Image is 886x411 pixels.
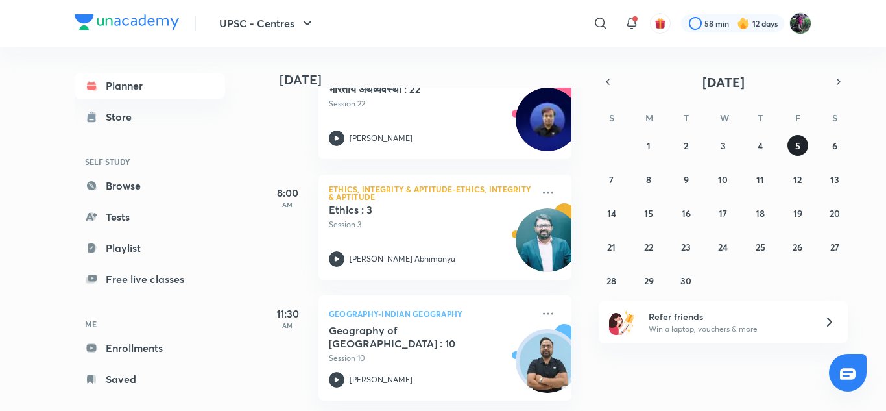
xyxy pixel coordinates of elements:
[75,335,225,361] a: Enrollments
[756,173,764,186] abbr: September 11, 2025
[646,173,651,186] abbr: September 8, 2025
[756,241,765,253] abbr: September 25, 2025
[329,306,533,321] p: Geography-Indian Geography
[280,72,584,88] h4: [DATE]
[758,112,763,124] abbr: Thursday
[638,236,659,257] button: September 22, 2025
[750,203,771,223] button: September 18, 2025
[787,236,808,257] button: September 26, 2025
[645,112,653,124] abbr: Monday
[75,151,225,173] h6: SELF STUDY
[644,241,653,253] abbr: September 22, 2025
[261,185,313,201] h5: 8:00
[75,204,225,230] a: Tests
[649,310,808,323] h6: Refer friends
[609,173,614,186] abbr: September 7, 2025
[638,270,659,291] button: September 29, 2025
[713,203,734,223] button: September 17, 2025
[329,203,490,216] h5: Ethics : 3
[650,13,671,34] button: avatar
[793,241,802,253] abbr: September 26, 2025
[702,73,745,91] span: [DATE]
[638,203,659,223] button: September 15, 2025
[682,207,691,219] abbr: September 16, 2025
[787,169,808,190] button: September 12, 2025
[713,135,734,156] button: September 3, 2025
[644,207,653,219] abbr: September 15, 2025
[638,169,659,190] button: September 8, 2025
[75,104,225,130] a: Store
[606,275,616,287] abbr: September 28, 2025
[649,323,808,335] p: Win a laptop, vouchers & more
[824,203,845,223] button: September 20, 2025
[830,173,839,186] abbr: September 13, 2025
[601,236,622,257] button: September 21, 2025
[617,73,830,91] button: [DATE]
[789,12,811,34] img: Ravishekhar Kumar
[676,203,697,223] button: September 16, 2025
[830,241,839,253] abbr: September 27, 2025
[795,112,800,124] abbr: Friday
[75,266,225,292] a: Free live classes
[329,82,490,95] h5: भारतीय अर्थव्यवस्था : 22
[824,135,845,156] button: September 6, 2025
[684,173,689,186] abbr: September 9, 2025
[350,374,413,386] p: [PERSON_NAME]
[329,219,533,230] p: Session 3
[350,253,455,265] p: [PERSON_NAME] Abhimanyu
[684,140,688,152] abbr: September 2, 2025
[713,169,734,190] button: September 10, 2025
[654,18,666,29] img: avatar
[737,17,750,30] img: streak
[609,112,614,124] abbr: Sunday
[681,241,691,253] abbr: September 23, 2025
[756,207,765,219] abbr: September 18, 2025
[750,169,771,190] button: September 11, 2025
[676,169,697,190] button: September 9, 2025
[75,366,225,392] a: Saved
[718,241,728,253] abbr: September 24, 2025
[601,203,622,223] button: September 14, 2025
[638,135,659,156] button: September 1, 2025
[644,275,654,287] abbr: September 29, 2025
[676,270,697,291] button: September 30, 2025
[75,14,179,33] a: Company Logo
[676,135,697,156] button: September 2, 2025
[713,236,734,257] button: September 24, 2025
[680,275,691,287] abbr: September 30, 2025
[609,309,635,335] img: referral
[793,207,802,219] abbr: September 19, 2025
[824,169,845,190] button: September 13, 2025
[329,185,533,201] p: Ethics, Integrity & Aptitude-Ethics, Integrity & Aptitude
[75,14,179,30] img: Company Logo
[750,135,771,156] button: September 4, 2025
[75,313,225,335] h6: ME
[720,112,729,124] abbr: Wednesday
[647,140,651,152] abbr: September 1, 2025
[601,169,622,190] button: September 7, 2025
[75,235,225,261] a: Playlist
[261,201,313,208] p: AM
[830,207,840,219] abbr: September 20, 2025
[795,140,800,152] abbr: September 5, 2025
[329,353,533,364] p: Session 10
[676,236,697,257] button: September 23, 2025
[758,140,763,152] abbr: September 4, 2025
[750,236,771,257] button: September 25, 2025
[793,173,802,186] abbr: September 12, 2025
[75,73,225,99] a: Planner
[719,207,727,219] abbr: September 17, 2025
[832,140,837,152] abbr: September 6, 2025
[261,321,313,329] p: AM
[350,132,413,144] p: [PERSON_NAME]
[261,306,313,321] h5: 11:30
[787,135,808,156] button: September 5, 2025
[787,203,808,223] button: September 19, 2025
[824,236,845,257] button: September 27, 2025
[721,140,726,152] abbr: September 3, 2025
[684,112,689,124] abbr: Tuesday
[832,112,837,124] abbr: Saturday
[106,109,139,125] div: Store
[601,270,622,291] button: September 28, 2025
[75,173,225,199] a: Browse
